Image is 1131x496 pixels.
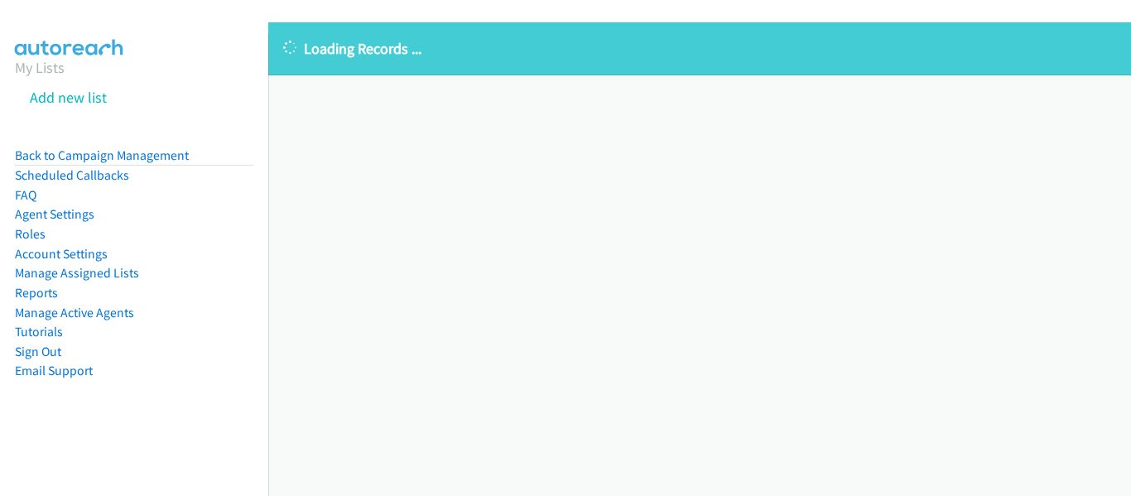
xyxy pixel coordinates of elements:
a: Account Settings [15,246,108,262]
a: Add new list [30,88,107,107]
a: Back to Campaign Management [15,147,189,163]
a: Manage Active Agents [15,305,134,320]
a: Agent Settings [15,206,94,222]
a: Tutorials [15,324,63,339]
a: Sign Out [15,344,61,359]
a: Email Support [15,363,93,378]
p: Loading Records ... [283,37,1116,60]
a: Scheduled Callbacks [15,167,129,183]
a: Reports [15,285,58,301]
a: Roles [15,226,46,242]
a: Manage Assigned Lists [15,265,139,281]
a: FAQ [15,187,36,203]
a: My Lists [15,58,65,77]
